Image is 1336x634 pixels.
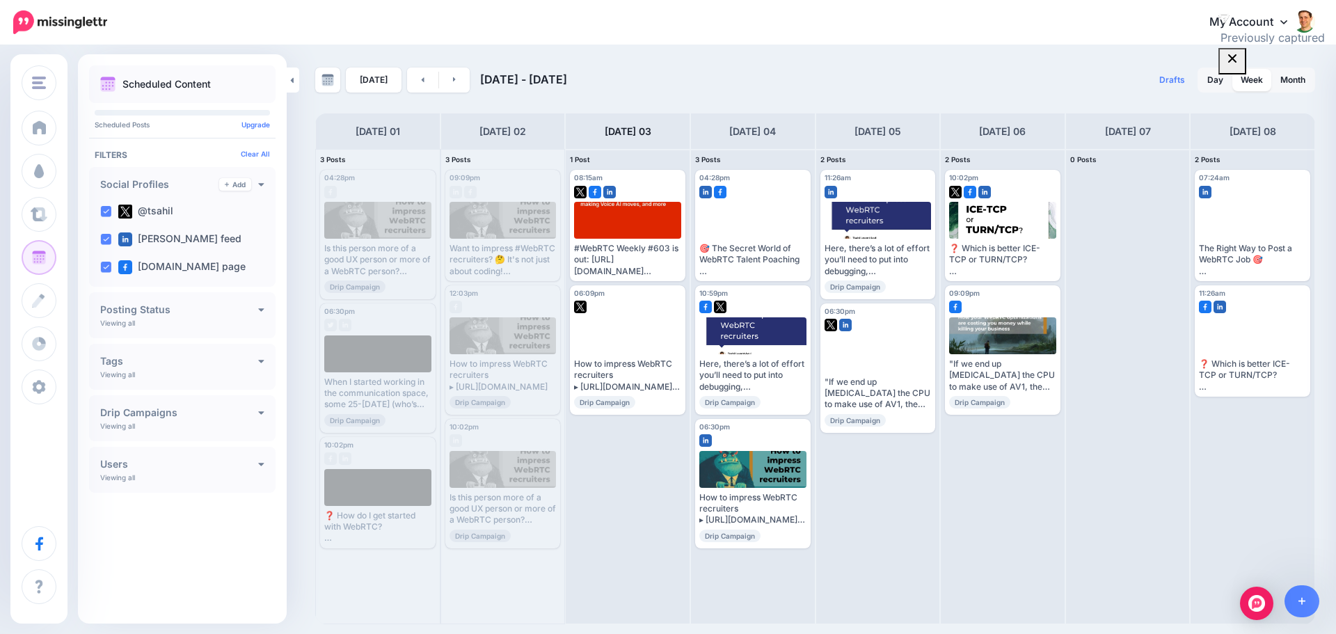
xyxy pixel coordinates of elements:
span: 09:09pm [949,289,980,297]
img: linkedin-grey-square.png [339,319,351,331]
img: linkedin-square.png [699,186,712,198]
img: linkedin-grey-square.png [450,434,462,447]
span: 11:26am [825,173,851,182]
p: Scheduled Posts [95,121,270,128]
span: 3 Posts [695,155,721,164]
span: 07:24am [1199,173,1230,182]
a: [DATE] [346,68,401,93]
div: Is this person more of a good UX person or more of a WebRTC person? Read the full article: How to... [450,492,557,526]
div: #WebRTC Weekly #603 is out: [URL][DOMAIN_NAME] This time we have OpenAI adding SIP, Cloudflare ma... [574,243,681,277]
h4: Drip Campaigns [100,408,258,418]
h4: [DATE] 05 [854,123,901,140]
h4: [DATE] 04 [729,123,776,140]
h4: [DATE] 08 [1230,123,1276,140]
div: Here, there’s a lot of effort you’ll need to put into debugging, troubleshooting and monitoring s... [699,358,806,393]
span: Drip Campaign [324,414,385,427]
div: ❓ Which is better ICE-TCP or TURN/TCP? 🧩 ICE-TCP means less moving parts 🧩 But you will still nee... [949,243,1056,277]
img: facebook-square.png [699,301,712,313]
div: Here, there’s a lot of effort you’ll need to put into debugging, troubleshooting and monitoring s... [825,243,932,277]
img: twitter-square.png [825,319,837,331]
h4: Social Profiles [100,180,219,189]
span: 06:30pm [825,307,855,315]
img: facebook-square.png [589,186,601,198]
div: "If we end up [MEDICAL_DATA] the CPU to make use of AV1, the result is going to be poor media qua... [949,358,1056,393]
img: calendar.png [100,77,116,92]
span: 09:09pm [450,173,480,182]
span: Drip Campaign [949,396,1010,409]
img: facebook-grey-square.png [324,452,337,465]
span: 04:28pm [699,173,730,182]
span: 06:30pm [699,422,730,431]
img: linkedin-square.png [118,232,132,246]
h4: [DATE] 01 [356,123,400,140]
div: When I started working in the communication space, some 25-[DATE] (who’s counting? Read more 👉 [U... [324,377,431,411]
span: Drip Campaign [450,396,511,409]
span: 3 Posts [320,155,346,164]
span: 04:28pm [324,173,355,182]
h4: [DATE] 02 [479,123,526,140]
img: twitter-square.png [949,186,962,198]
a: Month [1272,69,1314,91]
span: 10:59pm [699,289,728,297]
span: Drip Campaign [450,530,511,542]
div: ❓ Which is better ICE-TCP or TURN/TCP? 🧩 ICE-TCP means less moving parts 🧩 But you will still nee... [1199,358,1306,393]
h4: Users [100,459,258,469]
img: twitter-square.png [574,186,587,198]
div: Want to impress #WebRTC recruiters? 🤔 It's not just about coding! This article breaks down 4 key ... [450,243,557,277]
img: facebook-square.png [714,186,726,198]
div: Is this person more of a good UX person or more of a WebRTC person? Read the full article: How to... [324,243,431,277]
span: 10:02pm [324,441,353,449]
span: Drip Campaign [825,414,886,427]
img: linkedin-square.png [603,186,616,198]
label: [PERSON_NAME] feed [118,232,241,246]
label: @tsahil [118,205,173,219]
a: Clear All [241,150,270,158]
span: 2 Posts [945,155,971,164]
span: Drip Campaign [574,396,635,409]
img: linkedin-square.png [825,186,837,198]
a: Add [219,178,251,191]
img: facebook-square.png [949,301,962,313]
span: 08:15am [574,173,603,182]
h4: Posting Status [100,305,258,315]
img: linkedin-square.png [699,434,712,447]
span: 2 Posts [1195,155,1220,164]
div: 🎯 The Secret World of WebRTC Talent Poaching Think you can just hire a WebRTC developer? Think ag... [699,243,806,277]
h4: Tags [100,356,258,366]
img: linkedin-square.png [1214,301,1226,313]
img: calendar-grey-darker.png [321,74,334,86]
span: 12:03pm [450,289,478,297]
img: facebook-grey-square.png [450,301,462,313]
img: facebook-square.png [964,186,976,198]
span: Drip Campaign [699,530,761,542]
div: How to impress WebRTC recruiters ▸ [URL][DOMAIN_NAME] #WebRTC [574,358,681,393]
img: menu.png [32,77,46,89]
span: 1 Post [570,155,590,164]
h4: Filters [95,150,270,160]
img: linkedin-square.png [978,186,991,198]
a: Day [1199,69,1232,91]
img: twitter-square.png [574,301,587,313]
h4: [DATE] 06 [979,123,1026,140]
div: "If we end up [MEDICAL_DATA] the CPU to make use of AV1, the result is going to be poor media qua... [825,377,932,411]
span: 10:02pm [450,422,479,431]
label: [DOMAIN_NAME] page [118,260,246,274]
img: linkedin-grey-square.png [339,452,351,465]
img: twitter-grey-square.png [324,319,337,331]
p: Scheduled Content [122,79,211,89]
span: Drafts [1159,76,1185,84]
span: Drip Campaign [825,280,886,293]
span: 3 Posts [445,155,471,164]
p: Viewing all [100,319,135,327]
img: facebook-grey-square.png [464,186,477,198]
span: 10:02pm [949,173,978,182]
a: Drafts [1151,68,1193,93]
div: The Right Way to Post a WebRTC Job 🎯 Posting your WebRTC job on traditional boards? Expect a floo... [1199,243,1306,277]
img: linkedin-square.png [1199,186,1211,198]
span: 06:09pm [574,289,605,297]
span: 11:26am [1199,289,1225,297]
div: Open Intercom Messenger [1240,587,1273,620]
div: How to impress WebRTC recruiters ▸ [URL][DOMAIN_NAME] #WebRTC [699,492,806,526]
img: facebook-square.png [118,260,132,274]
div: ❓ How do I get started with WebRTC? 👨‍🏫 WebRTC training courses... we have a few of them 🆓 Some a... [324,510,431,544]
